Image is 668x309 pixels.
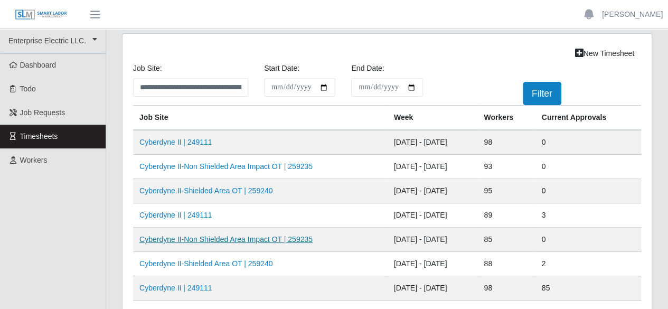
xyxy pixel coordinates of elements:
a: Cyberdyne II-Non Shielded Area Impact OT | 259235 [139,162,313,171]
span: Dashboard [20,61,57,69]
td: 95 [477,179,535,203]
a: [PERSON_NAME] [602,9,663,20]
a: Cyberdyne II | 249111 [139,284,212,292]
td: [DATE] - [DATE] [388,276,478,301]
th: job site [133,106,388,130]
td: [DATE] - [DATE] [388,228,478,252]
td: 85 [477,228,535,252]
td: [DATE] - [DATE] [388,179,478,203]
td: 3 [535,203,641,228]
a: Cyberdyne II-Non Shielded Area Impact OT | 259235 [139,235,313,244]
th: Current Approvals [535,106,641,130]
td: 93 [477,155,535,179]
label: End Date: [351,63,384,74]
span: Job Requests [20,108,65,117]
td: 0 [535,179,641,203]
td: 89 [477,203,535,228]
span: Todo [20,85,36,93]
span: Timesheets [20,132,58,141]
td: 0 [535,228,641,252]
td: 88 [477,252,535,276]
span: Workers [20,156,48,164]
label: Start Date: [264,63,299,74]
td: [DATE] - [DATE] [388,203,478,228]
a: Cyberdyne II-Shielded Area OT | 259240 [139,259,272,268]
td: 98 [477,130,535,155]
td: 0 [535,130,641,155]
td: 98 [477,276,535,301]
button: Filter [523,82,561,105]
td: 2 [535,252,641,276]
td: [DATE] - [DATE] [388,130,478,155]
td: 0 [535,155,641,179]
td: [DATE] - [DATE] [388,155,478,179]
a: Cyberdyne II-Shielded Area OT | 259240 [139,186,272,195]
a: New Timesheet [568,44,641,63]
a: Cyberdyne II | 249111 [139,211,212,219]
img: SLM Logo [15,9,68,21]
th: Workers [477,106,535,130]
td: [DATE] - [DATE] [388,252,478,276]
a: Cyberdyne II | 249111 [139,138,212,146]
th: Week [388,106,478,130]
label: job site: [133,63,162,74]
td: 85 [535,276,641,301]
